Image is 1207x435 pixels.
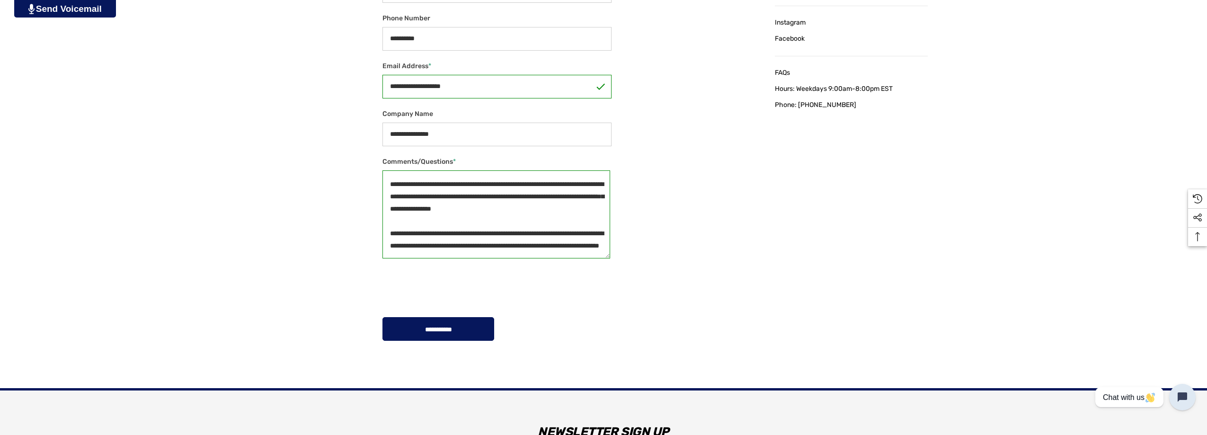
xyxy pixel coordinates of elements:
[382,156,612,168] label: Comments/Questions
[382,266,526,302] iframe: reCAPTCHA
[1193,194,1202,204] svg: Recently Viewed
[1188,232,1207,241] svg: Top
[775,35,805,43] span: Facebook
[775,101,856,109] span: Phone: [PHONE_NUMBER]
[1193,213,1202,222] svg: Social Media
[775,85,893,93] span: Hours: Weekdays 9:00am-8:00pm EST
[775,99,928,111] a: Phone: [PHONE_NUMBER]
[382,108,612,120] label: Company Name
[382,12,612,24] label: Phone Number
[382,60,612,72] label: Email Address
[28,4,35,14] img: PjwhLS0gR2VuZXJhdG9yOiBHcmF2aXQuaW8gLS0+PHN2ZyB4bWxucz0iaHR0cDovL3d3dy53My5vcmcvMjAwMC9zdmciIHhtb...
[775,33,928,45] a: Facebook
[775,67,928,79] a: FAQs
[775,17,928,29] a: Instagram
[775,83,928,95] a: Hours: Weekdays 9:00am-8:00pm EST
[775,18,806,27] span: Instagram
[775,69,790,77] span: FAQs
